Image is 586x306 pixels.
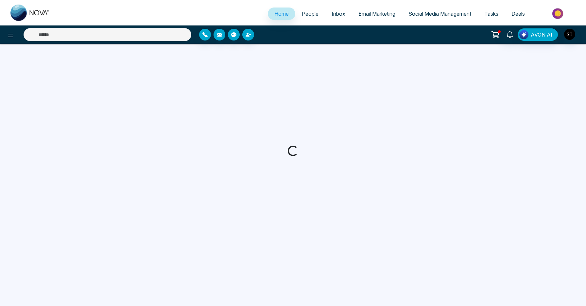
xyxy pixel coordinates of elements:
[268,8,295,20] a: Home
[519,30,528,39] img: Lead Flow
[302,10,319,17] span: People
[358,10,395,17] span: Email Marketing
[484,10,498,17] span: Tasks
[505,8,531,20] a: Deals
[10,5,50,21] img: Nova CRM Logo
[518,28,558,41] button: AVON AI
[408,10,471,17] span: Social Media Management
[402,8,478,20] a: Social Media Management
[511,10,525,17] span: Deals
[325,8,352,20] a: Inbox
[295,8,325,20] a: People
[274,10,289,17] span: Home
[564,29,575,40] img: User Avatar
[478,8,505,20] a: Tasks
[531,31,552,39] span: AVON AI
[352,8,402,20] a: Email Marketing
[535,6,582,21] img: Market-place.gif
[332,10,345,17] span: Inbox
